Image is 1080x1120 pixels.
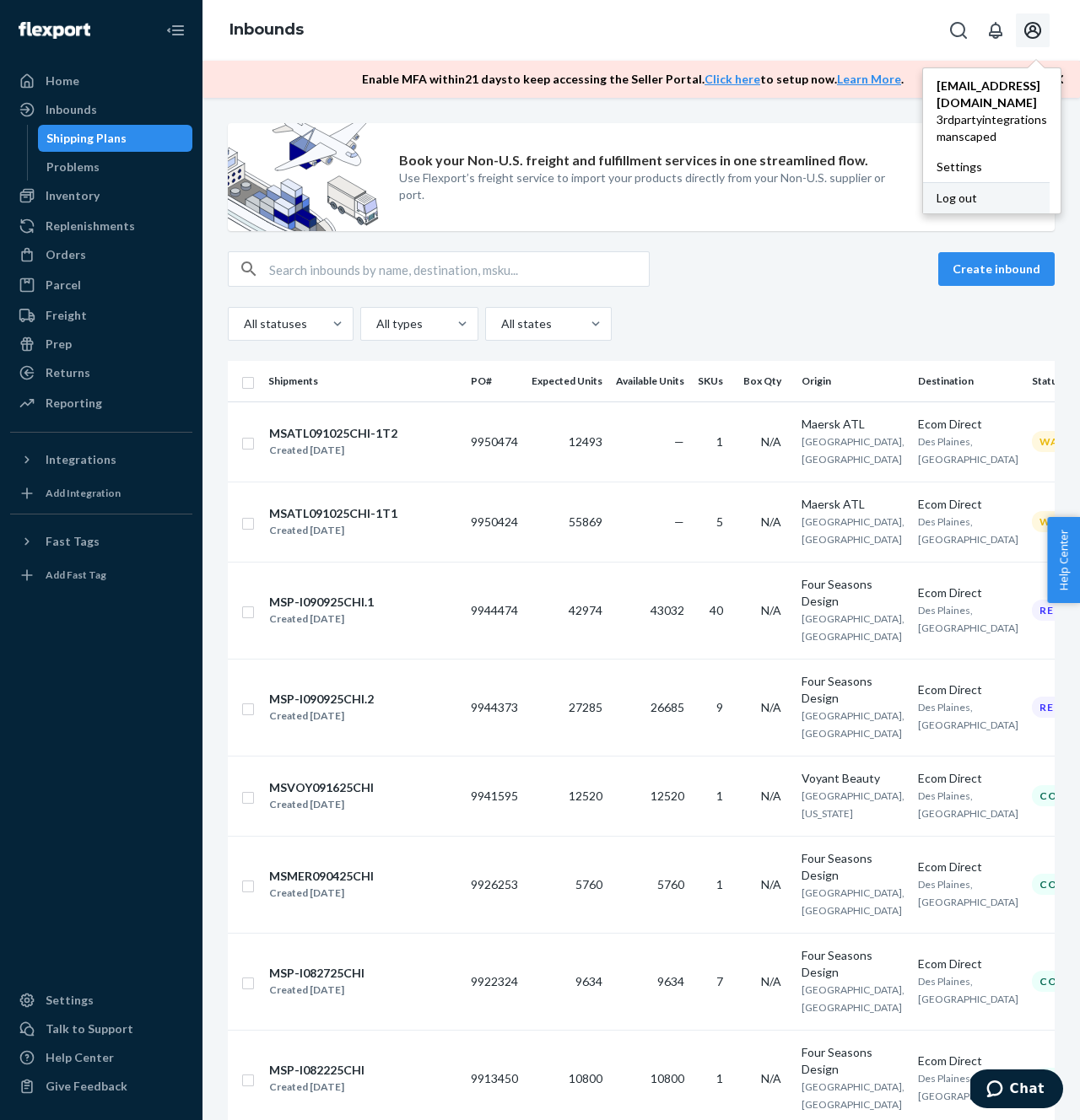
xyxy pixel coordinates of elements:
a: Prep [10,331,192,358]
span: N/A [761,434,781,449]
div: Give Feedback [46,1078,127,1095]
div: Parcel [46,277,81,293]
a: Shipping Plans [38,125,193,152]
span: — [674,434,684,449]
span: [GEOGRAPHIC_DATA], [GEOGRAPHIC_DATA] [802,983,904,1014]
button: Close Navigation [159,13,192,47]
span: 9634 [657,974,684,988]
span: [GEOGRAPHIC_DATA], [US_STATE] [802,789,904,820]
a: Replenishments [10,213,192,240]
div: Add Integration [46,486,121,500]
div: Created [DATE] [269,522,397,539]
div: MSP-I082225CHI [269,1062,364,1079]
span: 9634 [575,974,602,988]
input: All states [499,315,501,332]
span: Des Plaines, [GEOGRAPHIC_DATA] [918,1072,1018,1102]
a: Inventory [10,182,192,209]
th: Available Units [609,361,691,401]
span: [GEOGRAPHIC_DATA], [GEOGRAPHIC_DATA] [802,886,904,917]
span: Des Plaines, [GEOGRAPHIC_DATA] [918,515,1018,546]
span: 1 [716,434,723,449]
td: 9926253 [464,836,525,933]
span: 10800 [651,1071,684,1085]
div: MSATL091025CHI-1T1 [269,505,397,522]
div: Orders [46,246,86,263]
td: 9944474 [464,562,525,659]
a: [EMAIL_ADDRESS][DOMAIN_NAME]3rdpartyintegrations manscaped [923,71,1061,152]
div: Fast Tags [46,533,100,550]
span: 10800 [569,1071,602,1085]
div: Ecom Direct [918,584,1018,601]
div: Ecom Direct [918,956,1018,972]
td: 9944373 [464,659,525,756]
div: Four Seasons Design [802,947,904,981]
div: Integrations [46,451,116,468]
td: 9950474 [464,401,525,482]
span: 5760 [657,877,684,891]
a: Parcel [10,272,192,299]
a: Orders [10,241,192,268]
div: Ecom Direct [918,770,1018,787]
span: Des Plaines, [GEOGRAPHIC_DATA] [918,975,1018,1005]
div: Voyant Beauty [802,770,904,787]
span: 12493 [569,434,602,449]
span: 42974 [569,603,602,617]
button: Open notifications [979,13,1012,47]
a: Problems [38,153,193,180]
span: 7 [716,974,723,988]
span: [GEOGRAPHIC_DATA], [GEOGRAPHIC_DATA] [802,612,904,643]
img: Flexport logo [19,22,90,39]
button: Talk to Support [10,1015,192,1042]
div: Home [46,73,79,89]
div: Replenishments [46,218,135,234]
div: Shipping Plans [46,130,127,147]
span: 40 [710,603,723,617]
div: Log out [923,182,1050,213]
th: Box Qty [737,361,795,401]
iframe: Opens a widget where you can chat to one of our agents [970,1069,1063,1112]
span: N/A [761,514,781,529]
span: [GEOGRAPHIC_DATA], [GEOGRAPHIC_DATA] [802,1080,904,1111]
div: Created [DATE] [269,708,374,724]
span: Des Plaines, [GEOGRAPHIC_DATA] [918,701,1018,731]
div: Inventory [46,187,100,204]
div: Returns [46,364,90,381]
div: Ecom Direct [918,1053,1018,1069]
button: Help Center [1047,517,1080,603]
div: MSMER090425CHI [269,868,374,885]
span: Des Plaines, [GEOGRAPHIC_DATA] [918,878,1018,908]
a: Click here [705,72,760,86]
span: 1 [716,789,723,803]
div: Four Seasons Design [802,850,904,884]
td: 9941595 [464,756,525,836]
div: Problems [46,159,100,175]
div: Prep [46,336,72,353]
td: 9950424 [464,482,525,562]
input: Search inbounds by name, destination, msku... [269,252,649,286]
th: Origin [795,361,911,401]
span: 55869 [569,514,602,529]
span: N/A [761,789,781,803]
button: Give Feedback [10,1073,192,1100]
button: Watch video [921,164,1009,189]
div: Settings [46,992,94,1009]
a: Inbounds [10,96,192,123]
div: Inbounds [46,101,97,118]
span: [EMAIL_ADDRESS][DOMAIN_NAME] [937,78,1047,111]
a: Add Integration [10,480,192,507]
input: All types [375,315,376,332]
th: Expected Units [525,361,609,401]
a: Returns [10,359,192,386]
span: Des Plaines, [GEOGRAPHIC_DATA] [918,789,1018,820]
a: Settings [923,152,1061,182]
a: Learn More [837,72,901,86]
span: 26685 [651,700,684,714]
span: [GEOGRAPHIC_DATA], [GEOGRAPHIC_DATA] [802,515,904,546]
span: [GEOGRAPHIC_DATA], [GEOGRAPHIC_DATA] [802,435,904,466]
a: Freight [10,302,192,329]
span: 9 [716,700,723,714]
td: 9922324 [464,933,525,1030]
p: Use Flexport’s freight service to import your products directly from your Non-U.S. supplier or port. [399,170,901,203]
